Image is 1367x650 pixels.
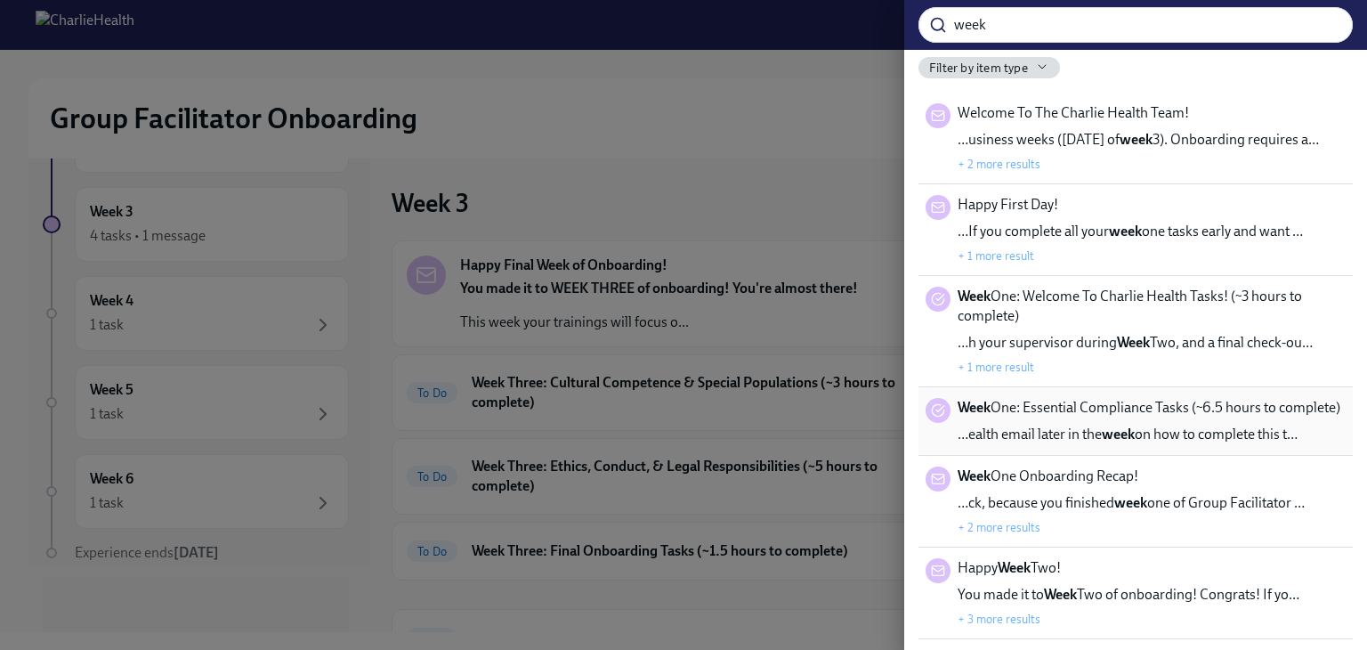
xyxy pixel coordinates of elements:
[918,276,1353,387] div: WeekOne: Welcome To Charlie Health Tasks! (~3 hours to complete)…h your supervisor duringWeekTwo,...
[926,103,950,128] div: Message
[918,57,1060,78] button: Filter by item type
[1102,426,1135,443] strong: week
[958,103,1189,123] span: Welcome To The Charlie Health Team!
[958,467,1138,486] span: One Onboarding Recap!
[958,288,991,305] strong: Week
[918,456,1353,548] div: WeekOne Onboarding Recap!…ck, because you finishedweekone of Group Facilitator …+ 2 more results
[926,287,950,312] div: Task
[958,520,1040,534] button: + 2 more results
[958,195,1058,215] span: Happy First Day!
[1114,494,1147,511] strong: week
[926,398,950,423] div: Task
[958,248,1034,263] button: + 1 more result
[926,558,950,583] div: Message
[958,467,991,484] strong: Week
[958,399,991,416] strong: Week
[958,493,1305,513] span: …ck, because you finished one of Group Facilitator …
[958,425,1298,444] span: …ealth email later in the on how to complete this t…
[1109,223,1142,240] strong: week
[958,287,1346,326] span: One: Welcome To Charlie Health Tasks! (~3 hours to complete)
[1044,586,1077,603] strong: Week
[998,559,1031,576] strong: Week
[958,558,1061,578] span: Happy Two!
[958,398,1340,418] span: One: Essential Compliance Tasks (~6.5 hours to complete)
[958,157,1040,171] button: + 2 more results
[918,387,1353,456] div: WeekOne: Essential Compliance Tasks (~6.5 hours to complete)…ealth email later in theweekon how t...
[918,184,1353,276] div: Happy First Day!…If you complete all yourweekone tasks early and want …+ 1 more result
[958,333,1313,353] span: …h your supervisor during Two, and a final check-ou…
[958,130,1319,150] span: …usiness weeks ([DATE] of 3). Onboarding requires a…
[958,222,1303,241] span: …If you complete all your one tasks early and want …
[918,548,1353,639] div: HappyWeekTwo!You made it toWeekTwo of onboarding! Congrats! If yo…+ 3 more results
[926,467,950,492] div: Message
[926,195,950,220] div: Message
[1117,334,1150,351] strong: Week
[918,93,1353,184] div: Welcome To The Charlie Health Team!…usiness weeks ([DATE] ofweek3). Onboarding requires a…+ 2 mor...
[1120,131,1153,148] strong: week
[958,612,1040,626] button: + 3 more results
[929,60,1028,77] span: Filter by item type
[958,360,1034,374] button: + 1 more result
[958,585,1299,605] span: You made it to Two of onboarding! Congrats! If yo…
